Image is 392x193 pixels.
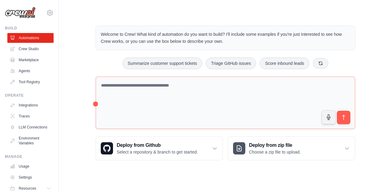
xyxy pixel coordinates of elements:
[19,186,36,191] span: Resources
[117,149,198,155] p: Select a repository & branch to get started.
[5,7,36,19] img: Logo
[5,93,54,98] div: Operate
[7,100,54,110] a: Integrations
[7,33,54,43] a: Automations
[7,173,54,182] a: Settings
[5,26,54,31] div: Build
[7,66,54,76] a: Agents
[7,44,54,54] a: Crew Studio
[123,58,202,69] button: Summarize customer support tickets
[206,58,256,69] button: Triage GitHub issues
[7,161,54,171] a: Usage
[5,154,54,159] div: Manage
[7,77,54,87] a: Tool Registry
[7,133,54,148] a: Environment Variables
[249,142,301,149] h3: Deploy from zip file
[7,122,54,132] a: LLM Connections
[7,111,54,121] a: Traces
[7,55,54,65] a: Marketplace
[260,58,309,69] button: Score inbound leads
[117,142,198,149] h3: Deploy from Github
[249,149,301,155] p: Choose a zip file to upload.
[101,31,350,45] p: Welcome to Crew! What kind of automation do you want to build? I'll include some examples if you'...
